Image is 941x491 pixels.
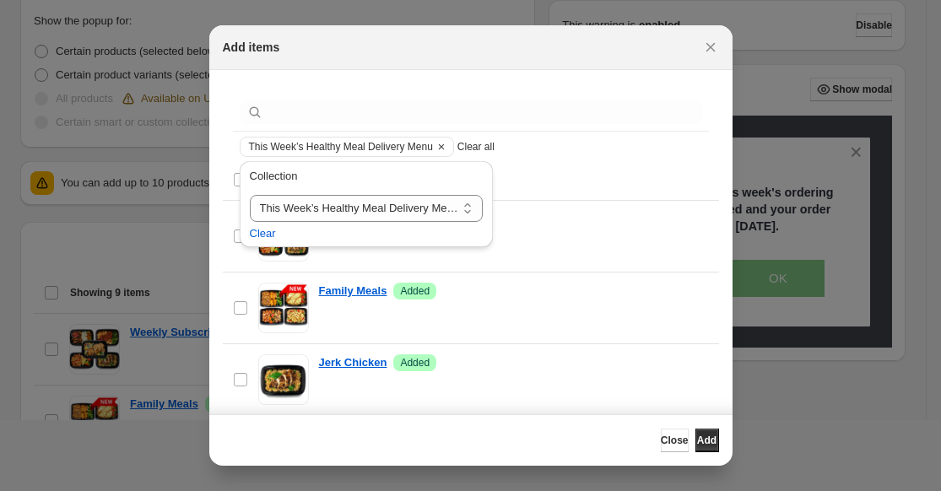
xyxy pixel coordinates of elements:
button: Add [695,429,719,452]
span: Added [400,284,430,298]
span: Added [400,356,430,370]
button: Close [661,429,689,452]
span: Clear all [457,140,495,154]
span: Close [661,434,689,447]
a: Jerk Chicken [319,354,387,371]
button: Clear all [457,137,495,157]
img: Family Meals [258,283,309,333]
h2: Add items [223,39,280,56]
button: Clear [433,138,450,156]
img: Jerk Chicken [258,354,309,405]
button: Close [699,35,722,59]
button: Clear [250,225,276,242]
span: This Week’s Healthy Meal Delivery Menu [249,140,433,154]
span: Collection [250,170,298,182]
button: This Week’s Healthy Meal Delivery Menu [241,138,433,156]
a: Family Meals [319,283,387,299]
span: Add [697,434,717,447]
